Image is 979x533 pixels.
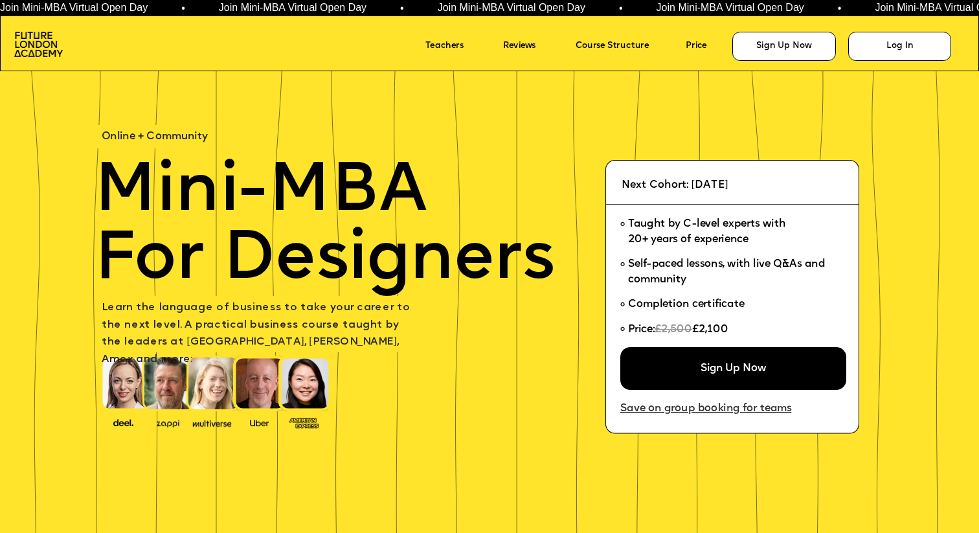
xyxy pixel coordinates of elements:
[503,38,556,56] a: Reviews
[102,303,107,313] span: L
[104,416,142,428] img: image-388f4489-9820-4c53-9b08-f7df0b8d4ae2.png
[189,416,235,428] img: image-b7d05013-d886-4065-8d38-3eca2af40620.png
[399,3,403,14] span: •
[180,3,184,14] span: •
[425,38,487,56] a: Teachers
[655,324,692,335] span: £2,500
[628,220,786,245] span: Taught by C-level experts with 20+ years of experience
[240,417,278,427] img: image-99cff0b2-a396-4aab-8550-cf4071da2cb9.png
[628,260,828,286] span: Self-paced lessons, with live Q&As and community
[618,3,622,14] span: •
[102,132,208,142] span: Online + Community
[620,400,819,420] a: Save on group booking for teams
[285,415,323,429] img: image-93eab660-639c-4de6-957c-4ae039a0235a.png
[102,303,413,365] span: earn the language of business to take your career to the next level. A practical business course ...
[576,38,677,56] a: Course Structure
[628,299,745,310] span: Completion certificate
[622,180,728,190] span: Next Cohort: [DATE]
[692,324,728,335] span: £2,100
[94,227,555,295] span: For Designers
[149,417,187,427] img: image-b2f1584c-cbf7-4a77-bbe0-f56ae6ee31f2.png
[94,159,427,227] span: Mini-MBA
[628,324,655,335] span: Price:
[686,38,724,56] a: Price
[14,32,63,56] img: image-aac980e9-41de-4c2d-a048-f29dd30a0068.png
[837,3,840,14] span: •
